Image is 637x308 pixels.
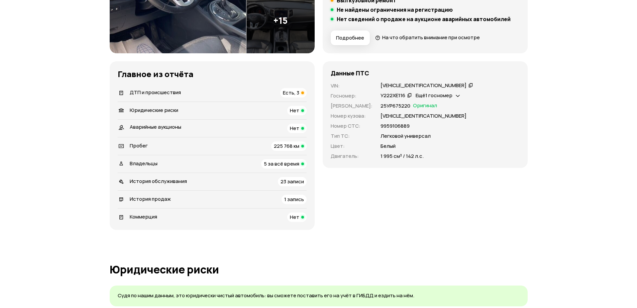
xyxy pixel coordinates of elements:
[130,178,187,185] span: История обслуживания
[130,107,178,114] span: Юридические риски
[331,69,369,77] h4: Данные ПТС
[331,30,370,45] button: Подробнее
[284,196,304,203] span: 1 запись
[416,92,452,99] span: Ещё 1 госномер
[381,152,424,160] p: 1 995 см³ / 142 л.с.
[118,69,307,79] h3: Главное из отчёта
[382,34,480,41] span: На что обратить внимание при осмотре
[331,102,373,110] p: [PERSON_NAME] :
[331,132,373,140] p: Тип ТС :
[337,16,511,22] h5: Нет сведений о продаже на аукционе аварийных автомобилей
[375,34,480,41] a: На что обратить внимание при осмотре
[381,122,410,130] p: 9959106889
[381,142,396,150] p: Белый
[331,82,373,89] p: VIN :
[290,107,299,114] span: Нет
[130,160,157,167] span: Владельцы
[331,122,373,130] p: Номер СТС :
[381,82,466,89] div: [VEHICLE_IDENTIFICATION_NUMBER]
[130,213,157,220] span: Коммерция
[264,160,299,167] span: 5 за всё время
[331,152,373,160] p: Двигатель :
[110,263,528,275] h1: Юридические риски
[381,92,405,99] div: У222ХЕ116
[130,142,148,149] span: Пробег
[130,195,171,202] span: История продаж
[283,89,299,96] span: Есть, 3
[336,35,364,41] span: Подробнее
[413,102,437,110] span: Оригинал
[290,213,299,221] span: Нет
[130,89,181,96] span: ДТП и происшествия
[290,125,299,132] span: Нет
[331,92,373,100] p: Госномер :
[118,292,520,299] p: Судя по нашим данным, это юридически чистый автомобиль: вы сможете поставить его на учёт в ГИБДД ...
[331,112,373,120] p: Номер кузова :
[337,6,453,13] h5: Не найдены ограничения на регистрацию
[130,123,181,130] span: Аварийные аукционы
[331,142,373,150] p: Цвет :
[381,102,410,110] p: 25УР675220
[274,142,299,149] span: 225 768 км
[381,112,466,120] p: [VEHICLE_IDENTIFICATION_NUMBER]
[281,178,304,185] span: 23 записи
[381,132,431,140] p: Легковой универсал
